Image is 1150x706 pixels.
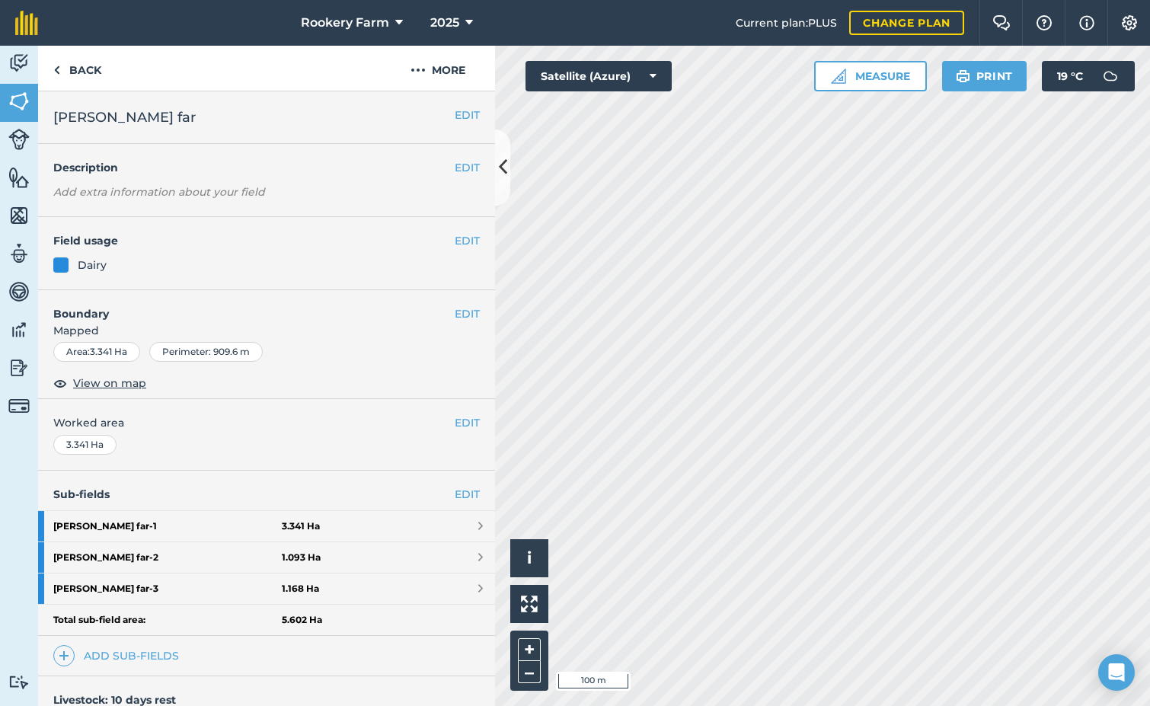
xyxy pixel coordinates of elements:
[38,290,455,322] h4: Boundary
[53,374,67,392] img: svg+xml;base64,PHN2ZyB4bWxucz0iaHR0cDovL3d3dy53My5vcmcvMjAwMC9zdmciIHdpZHRoPSIxOCIgaGVpZ2h0PSIyNC...
[53,645,185,666] a: Add sub-fields
[521,596,538,612] img: Four arrows, one pointing top left, one top right, one bottom right and the last bottom left
[410,61,426,79] img: svg+xml;base64,PHN2ZyB4bWxucz0iaHR0cDovL3d3dy53My5vcmcvMjAwMC9zdmciIHdpZHRoPSIyMCIgaGVpZ2h0PSIyNC...
[455,107,480,123] button: EDIT
[38,542,495,573] a: [PERSON_NAME] far-21.093 Ha
[38,322,495,339] span: Mapped
[53,614,282,626] strong: Total sub-field area:
[78,257,107,273] div: Dairy
[53,107,196,128] span: [PERSON_NAME] far
[53,435,117,455] div: 3.341 Ha
[381,46,495,91] button: More
[1057,61,1083,91] span: 19 ° C
[38,511,495,541] a: [PERSON_NAME] far-13.341 Ha
[1035,15,1053,30] img: A question mark icon
[8,52,30,75] img: svg+xml;base64,PD94bWwgdmVyc2lvbj0iMS4wIiBlbmNvZGluZz0idXRmLTgiPz4KPCEtLSBHZW5lcmF0b3I6IEFkb2JlIE...
[956,67,970,85] img: svg+xml;base64,PHN2ZyB4bWxucz0iaHR0cDovL3d3dy53My5vcmcvMjAwMC9zdmciIHdpZHRoPSIxOSIgaGVpZ2h0PSIyNC...
[53,342,140,362] div: Area : 3.341 Ha
[8,204,30,227] img: svg+xml;base64,PHN2ZyB4bWxucz0iaHR0cDovL3d3dy53My5vcmcvMjAwMC9zdmciIHdpZHRoPSI1NiIgaGVpZ2h0PSI2MC...
[282,551,321,564] strong: 1.093 Ha
[430,14,459,32] span: 2025
[1120,15,1139,30] img: A cog icon
[814,61,927,91] button: Measure
[455,414,480,431] button: EDIT
[8,166,30,189] img: svg+xml;base64,PHN2ZyB4bWxucz0iaHR0cDovL3d3dy53My5vcmcvMjAwMC9zdmciIHdpZHRoPSI1NiIgaGVpZ2h0PSI2MC...
[992,15,1011,30] img: Two speech bubbles overlapping with the left bubble in the forefront
[8,129,30,150] img: svg+xml;base64,PD94bWwgdmVyc2lvbj0iMS4wIiBlbmNvZGluZz0idXRmLTgiPz4KPCEtLSBHZW5lcmF0b3I6IEFkb2JlIE...
[53,159,480,176] h4: Description
[15,11,38,35] img: fieldmargin Logo
[8,395,30,417] img: svg+xml;base64,PD94bWwgdmVyc2lvbj0iMS4wIiBlbmNvZGluZz0idXRmLTgiPz4KPCEtLSBHZW5lcmF0b3I6IEFkb2JlIE...
[53,414,480,431] span: Worked area
[53,374,146,392] button: View on map
[518,661,541,683] button: –
[8,242,30,265] img: svg+xml;base64,PD94bWwgdmVyc2lvbj0iMS4wIiBlbmNvZGluZz0idXRmLTgiPz4KPCEtLSBHZW5lcmF0b3I6IEFkb2JlIE...
[849,11,964,35] a: Change plan
[527,548,532,567] span: i
[149,342,263,362] div: Perimeter : 909.6 m
[53,61,60,79] img: svg+xml;base64,PHN2ZyB4bWxucz0iaHR0cDovL3d3dy53My5vcmcvMjAwMC9zdmciIHdpZHRoPSI5IiBoZWlnaHQ9IjI0Ii...
[1079,14,1094,32] img: svg+xml;base64,PHN2ZyB4bWxucz0iaHR0cDovL3d3dy53My5vcmcvMjAwMC9zdmciIHdpZHRoPSIxNyIgaGVpZ2h0PSIxNy...
[455,232,480,249] button: EDIT
[53,573,282,604] strong: [PERSON_NAME] far - 3
[1042,61,1135,91] button: 19 °C
[942,61,1027,91] button: Print
[53,542,282,573] strong: [PERSON_NAME] far - 2
[53,232,455,249] h4: Field usage
[8,356,30,379] img: svg+xml;base64,PD94bWwgdmVyc2lvbj0iMS4wIiBlbmNvZGluZz0idXRmLTgiPz4KPCEtLSBHZW5lcmF0b3I6IEFkb2JlIE...
[518,638,541,661] button: +
[1098,654,1135,691] div: Open Intercom Messenger
[736,14,837,31] span: Current plan : PLUS
[1095,61,1126,91] img: svg+xml;base64,PD94bWwgdmVyc2lvbj0iMS4wIiBlbmNvZGluZz0idXRmLTgiPz4KPCEtLSBHZW5lcmF0b3I6IEFkb2JlIE...
[301,14,389,32] span: Rookery Farm
[53,511,282,541] strong: [PERSON_NAME] far - 1
[455,305,480,322] button: EDIT
[38,486,495,503] h4: Sub-fields
[455,486,480,503] a: EDIT
[282,520,320,532] strong: 3.341 Ha
[8,280,30,303] img: svg+xml;base64,PD94bWwgdmVyc2lvbj0iMS4wIiBlbmNvZGluZz0idXRmLTgiPz4KPCEtLSBHZW5lcmF0b3I6IEFkb2JlIE...
[8,318,30,341] img: svg+xml;base64,PD94bWwgdmVyc2lvbj0iMS4wIiBlbmNvZGluZz0idXRmLTgiPz4KPCEtLSBHZW5lcmF0b3I6IEFkb2JlIE...
[510,539,548,577] button: i
[455,159,480,176] button: EDIT
[8,90,30,113] img: svg+xml;base64,PHN2ZyB4bWxucz0iaHR0cDovL3d3dy53My5vcmcvMjAwMC9zdmciIHdpZHRoPSI1NiIgaGVpZ2h0PSI2MC...
[73,375,146,391] span: View on map
[525,61,672,91] button: Satellite (Azure)
[53,185,265,199] em: Add extra information about your field
[8,675,30,689] img: svg+xml;base64,PD94bWwgdmVyc2lvbj0iMS4wIiBlbmNvZGluZz0idXRmLTgiPz4KPCEtLSBHZW5lcmF0b3I6IEFkb2JlIE...
[831,69,846,84] img: Ruler icon
[282,614,322,626] strong: 5.602 Ha
[282,583,319,595] strong: 1.168 Ha
[38,46,117,91] a: Back
[38,573,495,604] a: [PERSON_NAME] far-31.168 Ha
[59,647,69,665] img: svg+xml;base64,PHN2ZyB4bWxucz0iaHR0cDovL3d3dy53My5vcmcvMjAwMC9zdmciIHdpZHRoPSIxNCIgaGVpZ2h0PSIyNC...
